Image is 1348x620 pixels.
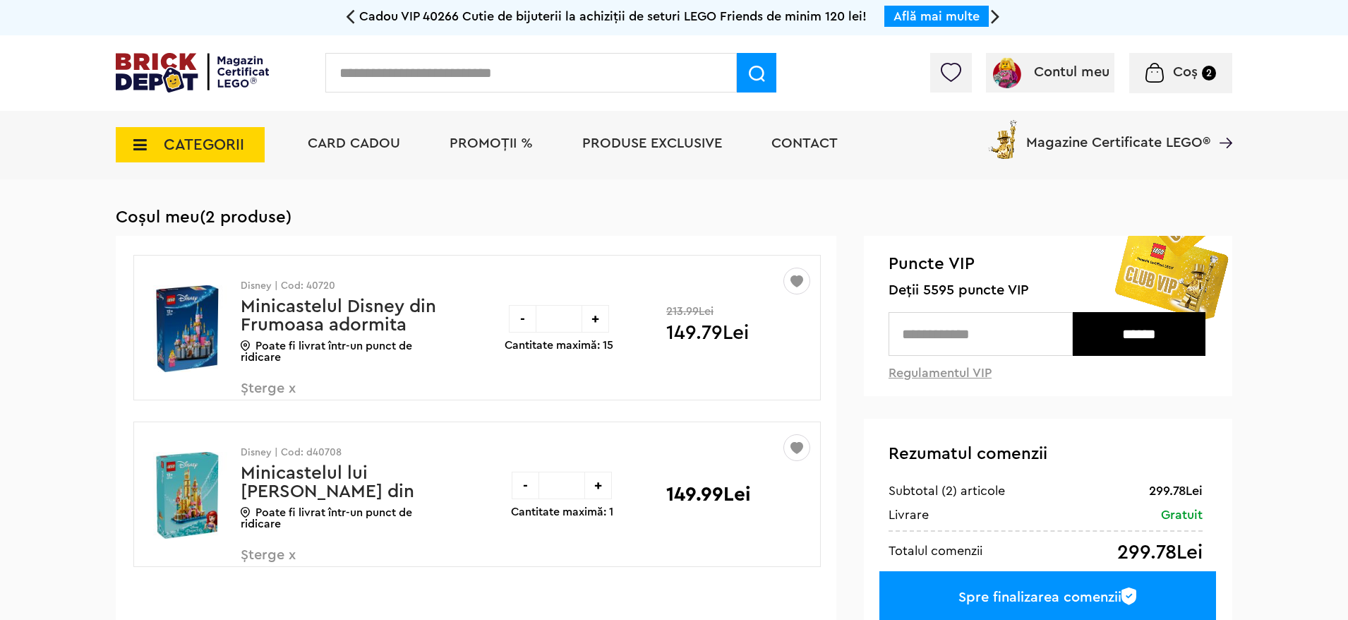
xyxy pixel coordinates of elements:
[241,548,407,578] span: Șterge x
[241,448,442,458] p: Disney | Cod: d40708
[889,282,1208,299] span: Deții 5595 puncte VIP
[164,137,244,153] span: CATEGORII
[241,464,414,537] a: Minicastelul lui [PERSON_NAME] din Disney - Ambalaj deteriorat
[889,506,929,523] div: Livrare
[505,340,613,351] p: Cantitate maximă: 15
[889,482,1005,499] div: Subtotal (2) articole
[992,65,1109,79] a: Contul meu
[1210,117,1232,131] a: Magazine Certificate LEGO®
[582,305,609,333] div: +
[359,10,867,23] span: Cadou VIP 40266 Cutie de bijuterii la achiziții de seturi LEGO Friends de minim 120 lei!
[889,542,982,559] div: Totalul comenzii
[511,506,613,518] p: Cantitate maximă: 1
[771,136,838,150] a: Contact
[308,136,400,150] a: Card Cadou
[893,10,980,23] a: Află mai multe
[241,297,436,334] a: Minicastelul Disney din Frumoasa adormita
[241,340,442,363] p: Poate fi livrat într-un punct de ridicare
[666,323,749,342] span: 149.79Lei
[889,366,992,379] a: Regulamentul VIP
[512,472,539,499] div: -
[144,442,231,548] img: Minicastelul lui Ariel din Disney - Ambalaj deteriorat
[241,507,442,530] p: Poate fi livrat într-un punct de ridicare
[666,484,751,504] p: 149.99Lei
[582,136,722,150] a: Produse exclusive
[200,209,291,226] span: (2 produse)
[1173,65,1198,79] span: Coș
[1149,482,1203,499] div: 299.78Lei
[509,305,536,333] div: -
[889,254,1208,275] span: Puncte VIP
[1034,65,1109,79] span: Contul meu
[666,306,749,317] span: 213.99Lei
[144,275,231,381] img: Minicastelul Disney din Frumoasa adormita
[1161,506,1203,523] div: Gratuit
[584,472,612,499] div: +
[241,381,407,412] span: Șterge x
[241,281,442,291] p: Disney | Cod: 40720
[116,208,1232,227] h1: Coșul meu
[889,446,1047,463] span: Rezumatul comenzii
[450,136,533,150] a: PROMOȚII %
[1202,66,1216,81] small: 2
[1026,117,1210,150] span: Magazine Certificate LEGO®
[1117,542,1203,563] div: 299.78Lei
